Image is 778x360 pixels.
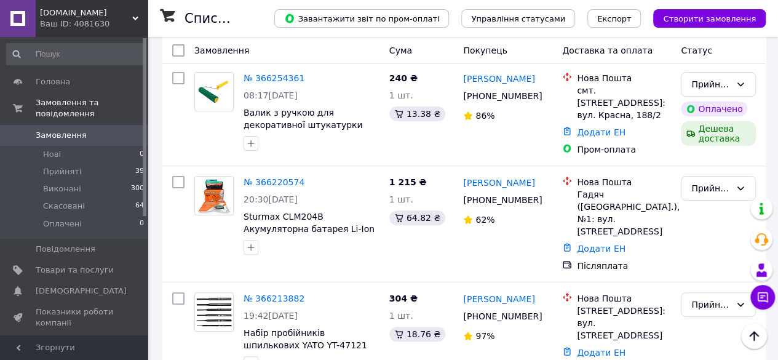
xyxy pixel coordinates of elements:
[691,182,731,195] div: Прийнято
[135,201,144,212] span: 64
[43,166,81,177] span: Прийняті
[185,11,309,26] h1: Список замовлень
[461,87,542,105] div: [PHONE_NUMBER]
[663,14,756,23] span: Створити замовлення
[463,46,507,55] span: Покупець
[195,297,233,327] img: Фото товару
[6,43,145,65] input: Пошук
[389,177,427,187] span: 1 215 ₴
[195,81,233,103] img: Фото товару
[389,210,445,225] div: 64.82 ₴
[244,177,304,187] a: № 366220574
[577,84,671,121] div: смт. [STREET_ADDRESS]: вул. Красна, 188/2
[577,176,671,188] div: Нова Пошта
[577,292,671,305] div: Нова Пошта
[198,177,229,215] img: Фото товару
[131,183,144,194] span: 300
[284,13,439,24] span: Завантажити звіт по пром-оплаті
[463,177,534,189] a: [PERSON_NAME]
[43,149,61,160] span: Нові
[194,292,234,332] a: Фото товару
[587,9,641,28] button: Експорт
[389,311,413,321] span: 1 шт.
[36,130,87,141] span: Замовлення
[244,294,304,303] a: № 366213882
[244,328,367,350] a: Набір пробійників шпилькових YATO YT-47121
[681,102,747,116] div: Оплачено
[562,46,653,55] span: Доставка та оплата
[691,298,731,311] div: Прийнято
[641,13,766,23] a: Створити замовлення
[244,311,298,321] span: 19:42[DATE]
[43,201,85,212] span: Скасовані
[389,194,413,204] span: 1 шт.
[577,348,625,358] a: Додати ЕН
[36,76,70,87] span: Головна
[36,244,95,255] span: Повідомлення
[244,108,363,142] a: Валик з ручкою для декоративної штукатурки VOREL 09445
[475,111,494,121] span: 86%
[36,265,114,276] span: Товари та послуги
[244,90,298,100] span: 08:17[DATE]
[194,72,234,111] a: Фото товару
[43,183,81,194] span: Виконані
[577,127,625,137] a: Додати ЕН
[389,90,413,100] span: 1 шт.
[40,18,148,30] div: Ваш ID: 4081630
[389,106,445,121] div: 13.38 ₴
[389,294,418,303] span: 304 ₴
[194,176,234,215] a: Фото товару
[244,194,298,204] span: 20:30[DATE]
[135,166,144,177] span: 39
[577,244,625,254] a: Додати ЕН
[389,73,418,83] span: 240 ₴
[140,149,144,160] span: 0
[681,46,712,55] span: Статус
[140,218,144,230] span: 0
[389,327,445,342] div: 18.76 ₴
[577,143,671,156] div: Пром-оплата
[597,14,632,23] span: Експорт
[691,78,731,91] div: Прийнято
[577,305,671,342] div: [STREET_ADDRESS]: вул. [STREET_ADDRESS]
[36,306,114,329] span: Показники роботи компанії
[741,323,767,349] button: Наверх
[389,46,412,55] span: Cума
[471,14,565,23] span: Управління статусами
[577,260,671,272] div: Післяплата
[463,293,534,305] a: [PERSON_NAME]
[43,218,82,230] span: Оплачені
[274,9,449,28] button: Завантажити звіт по пром-оплаті
[461,308,542,325] div: [PHONE_NUMBER]
[244,212,375,246] a: Sturmax CLM204B Акумуляторна батарея Li-Ion 20В 4 Aч
[461,191,542,209] div: [PHONE_NUMBER]
[463,73,534,85] a: [PERSON_NAME]
[750,285,775,310] button: Чат з покупцем
[577,72,671,84] div: Нова Пошта
[194,46,249,55] span: Замовлення
[36,286,127,297] span: [DEMOGRAPHIC_DATA]
[36,97,148,119] span: Замовлення та повідомлення
[461,9,575,28] button: Управління статусами
[40,7,132,18] span: man-pol.com.ua
[244,73,304,83] a: № 366254361
[653,9,766,28] button: Створити замовлення
[475,215,494,225] span: 62%
[577,188,671,238] div: Гадяч ([GEOGRAPHIC_DATA].), №1: вул. [STREET_ADDRESS]
[681,121,756,146] div: Дешева доставка
[475,331,494,341] span: 97%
